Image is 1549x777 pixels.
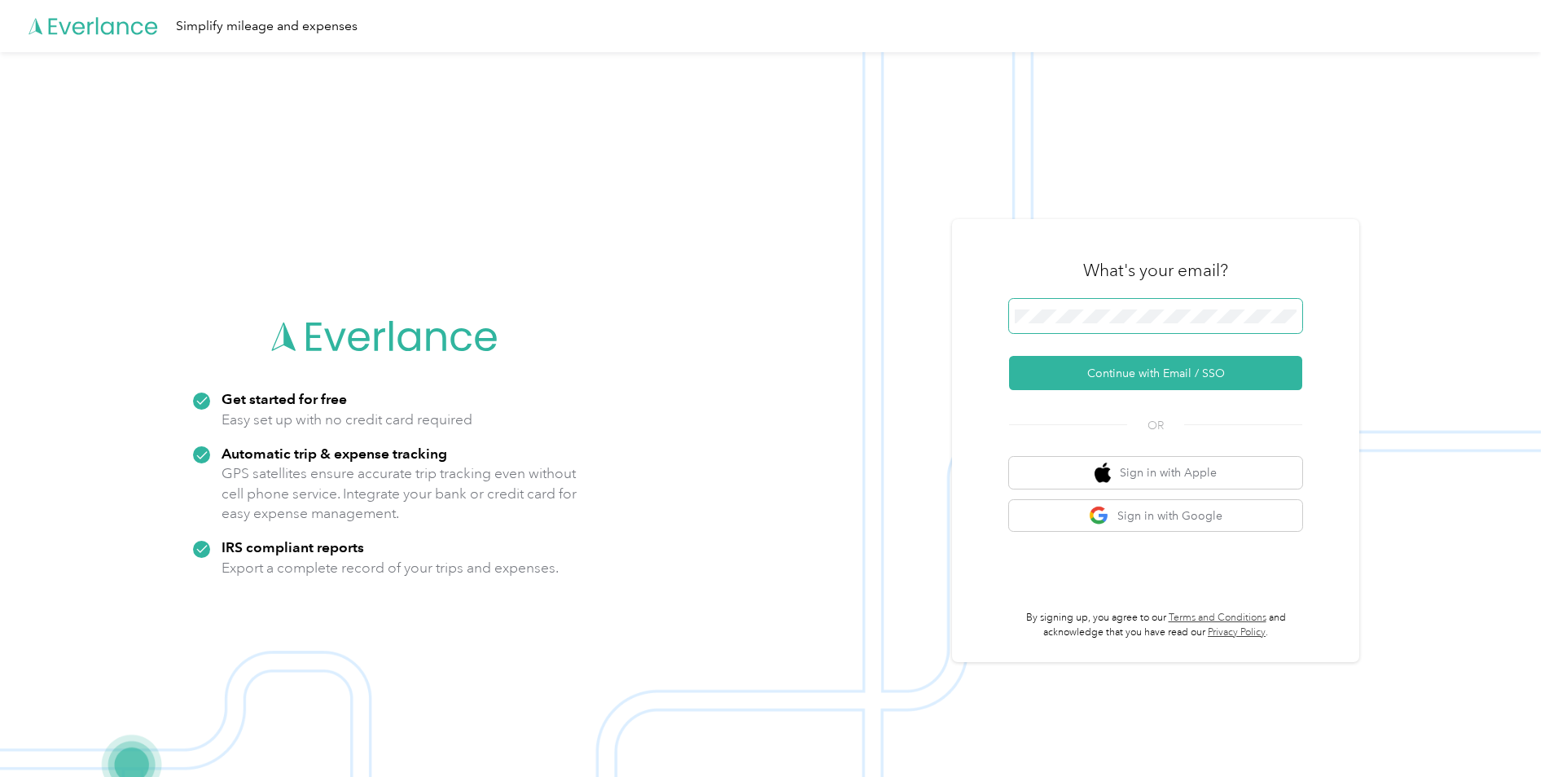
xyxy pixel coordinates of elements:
button: google logoSign in with Google [1009,500,1302,532]
p: Easy set up with no credit card required [222,410,472,430]
div: Simplify mileage and expenses [176,16,358,37]
button: apple logoSign in with Apple [1009,457,1302,489]
button: Continue with Email / SSO [1009,356,1302,390]
a: Privacy Policy [1208,626,1266,639]
p: Export a complete record of your trips and expenses. [222,558,559,578]
img: google logo [1089,506,1109,526]
strong: IRS compliant reports [222,538,364,555]
p: By signing up, you agree to our and acknowledge that you have read our . [1009,611,1302,639]
span: OR [1127,417,1184,434]
a: Terms and Conditions [1169,612,1266,624]
p: GPS satellites ensure accurate trip tracking even without cell phone service. Integrate your bank... [222,463,577,524]
strong: Automatic trip & expense tracking [222,445,447,462]
h3: What's your email? [1083,259,1228,282]
img: apple logo [1095,463,1111,483]
strong: Get started for free [222,390,347,407]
